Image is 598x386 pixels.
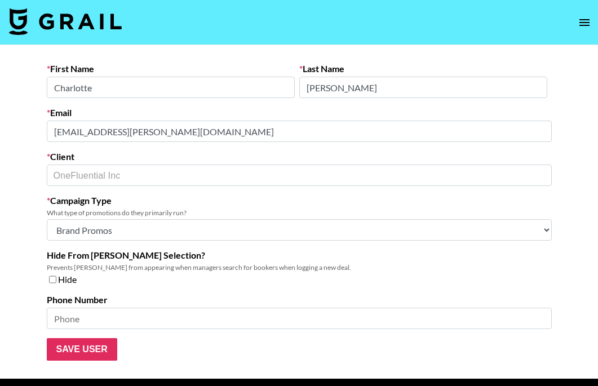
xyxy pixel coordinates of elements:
input: First Name [47,77,295,98]
div: What type of promotions do they primarily run? [47,208,552,217]
input: Phone [47,308,552,329]
input: Email [47,121,552,142]
label: First Name [47,63,295,74]
label: Hide From [PERSON_NAME] Selection? [47,250,552,261]
input: Save User [47,338,117,361]
label: Campaign Type [47,195,552,206]
button: open drawer [573,11,596,34]
label: Client [47,151,552,162]
label: Last Name [299,63,547,74]
label: Phone Number [47,294,552,305]
span: Hide [58,274,77,285]
img: Grail Talent [9,8,122,35]
label: Email [47,107,552,118]
input: Last Name [299,77,547,98]
div: Prevents [PERSON_NAME] from appearing when managers search for bookers when logging a new deal. [47,263,552,272]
